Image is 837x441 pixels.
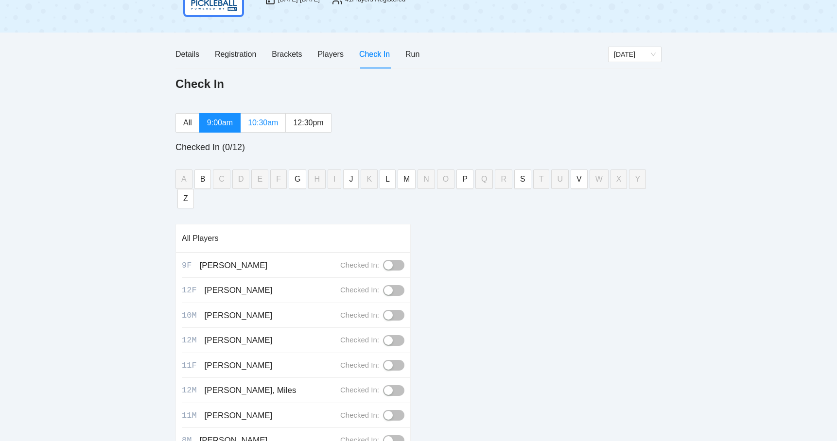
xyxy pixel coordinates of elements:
[359,48,390,60] div: Check In
[182,259,192,272] div: 9F
[205,284,273,297] div: [PERSON_NAME]
[182,384,197,397] div: 12M
[405,48,419,60] div: Run
[398,170,416,189] button: M
[272,48,302,60] div: Brackets
[571,170,588,189] button: V
[610,170,628,189] button: X
[194,170,211,189] button: B
[248,119,278,127] span: 10:30am
[318,48,344,60] div: Players
[551,170,569,189] button: U
[182,409,197,422] div: 11M
[437,170,454,189] button: O
[295,173,300,185] span: G
[205,409,273,422] div: [PERSON_NAME]
[182,309,197,322] div: 10M
[205,309,273,322] div: [PERSON_NAME]
[418,170,435,189] button: N
[182,284,197,297] div: 12F
[385,173,390,185] span: L
[207,119,233,127] span: 9:00am
[175,76,224,92] h1: Check In
[533,170,550,189] button: T
[308,170,326,189] button: H
[328,170,341,189] button: I
[232,170,250,189] button: D
[403,173,410,185] span: M
[182,224,404,252] div: All Players
[340,335,379,346] div: Checked In:
[182,334,197,347] div: 12M
[293,119,323,127] span: 12:30pm
[340,385,379,396] div: Checked In:
[182,359,197,372] div: 11F
[514,170,531,189] button: S
[343,170,359,189] button: J
[340,260,379,271] div: Checked In:
[520,173,525,185] span: S
[205,384,296,397] div: [PERSON_NAME], Miles
[251,170,268,189] button: E
[349,173,353,185] span: J
[340,285,379,296] div: Checked In:
[175,140,662,154] div: Checked In (0/12)
[361,170,378,189] button: K
[177,189,194,208] button: Z
[590,170,609,189] button: W
[456,170,473,189] button: P
[213,170,230,189] button: C
[340,310,379,321] div: Checked In:
[270,170,287,189] button: F
[475,170,493,189] button: Q
[495,170,512,189] button: R
[205,359,273,372] div: [PERSON_NAME]
[289,170,306,189] button: G
[205,334,273,347] div: [PERSON_NAME]
[200,173,206,185] span: B
[462,173,468,185] span: P
[629,170,646,189] button: Y
[175,170,192,189] button: A
[175,48,199,60] div: Details
[199,259,267,272] div: [PERSON_NAME]
[183,119,192,127] span: All
[614,47,656,62] span: Sunday
[183,192,188,204] span: Z
[340,360,379,371] div: Checked In:
[576,173,582,185] span: V
[380,170,396,189] button: L
[215,48,256,60] div: Registration
[340,410,379,421] div: Checked In:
